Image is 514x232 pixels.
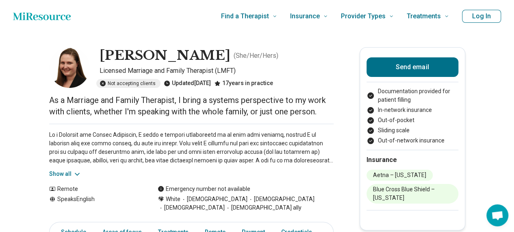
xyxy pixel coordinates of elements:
div: Not accepting clients [96,79,160,88]
ul: Payment options [367,87,458,145]
div: Speaks English [49,195,141,212]
p: As a Marriage and Family Therapist, I bring a systems perspective to my work with clients, whethe... [49,94,334,117]
button: Log In [462,10,501,23]
li: Out-of-network insurance [367,136,458,145]
span: Treatments [407,11,441,22]
li: Aetna – [US_STATE] [367,170,433,181]
div: Updated [DATE] [164,79,211,88]
span: [DEMOGRAPHIC_DATA] [180,195,247,204]
h1: [PERSON_NAME] [100,47,230,64]
span: Find a Therapist [221,11,269,22]
span: White [166,195,180,204]
span: Provider Types [341,11,386,22]
button: Show all [49,170,81,178]
li: Documentation provided for patient filling [367,87,458,104]
button: Send email [367,57,458,77]
span: [DEMOGRAPHIC_DATA] [158,204,225,212]
p: Licensed Marriage and Family Therapist (LMFT) [100,66,334,76]
li: Out-of-pocket [367,116,458,125]
div: Open chat [486,204,508,226]
img: Leah Travis, Licensed Marriage and Family Therapist (LMFT) [49,47,90,88]
div: Remote [49,185,141,193]
li: Blue Cross Blue Shield – [US_STATE] [367,184,458,204]
a: Home page [13,8,71,24]
li: Sliding scale [367,126,458,135]
p: ( She/Her/Hers ) [234,51,278,61]
p: Lo i Dolorsit ame Consec Adipiscin, E seddo e tempori utlaboreetd ma al enim admi veniamq, nostru... [49,131,334,165]
span: [DEMOGRAPHIC_DATA] ally [225,204,301,212]
span: [DEMOGRAPHIC_DATA] [247,195,314,204]
li: In-network insurance [367,106,458,114]
div: 17 years in practice [214,79,273,88]
h2: Insurance [367,155,458,165]
span: Insurance [290,11,320,22]
div: Emergency number not available [158,185,250,193]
